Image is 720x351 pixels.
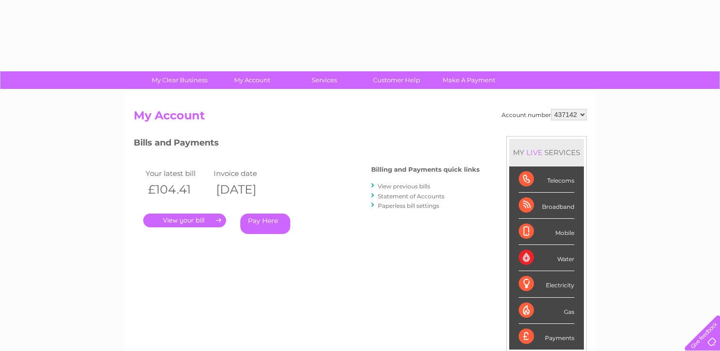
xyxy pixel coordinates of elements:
[519,271,574,297] div: Electricity
[502,109,587,120] div: Account number
[378,183,430,190] a: View previous bills
[519,324,574,350] div: Payments
[519,193,574,219] div: Broadband
[213,71,291,89] a: My Account
[524,148,544,157] div: LIVE
[430,71,508,89] a: Make A Payment
[134,109,587,127] h2: My Account
[519,219,574,245] div: Mobile
[143,180,212,199] th: £104.41
[357,71,436,89] a: Customer Help
[240,214,290,234] a: Pay Here
[134,136,480,153] h3: Bills and Payments
[378,202,439,209] a: Paperless bill settings
[211,167,280,180] td: Invoice date
[509,139,584,166] div: MY SERVICES
[285,71,364,89] a: Services
[519,166,574,193] div: Telecoms
[519,298,574,324] div: Gas
[211,180,280,199] th: [DATE]
[519,245,574,271] div: Water
[378,193,444,200] a: Statement of Accounts
[143,214,226,227] a: .
[140,71,219,89] a: My Clear Business
[143,167,212,180] td: Your latest bill
[371,166,480,173] h4: Billing and Payments quick links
